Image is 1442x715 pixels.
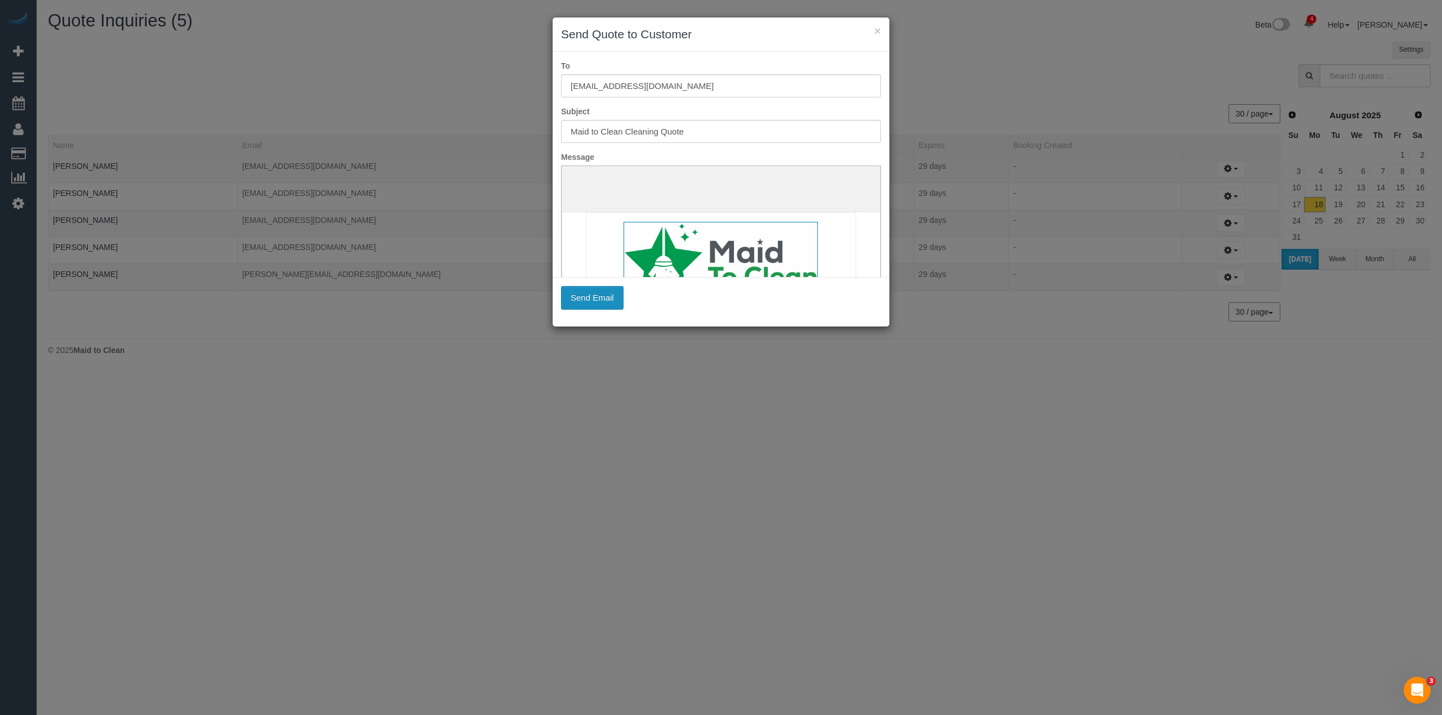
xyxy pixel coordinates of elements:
label: To [553,60,889,71]
input: Subject [561,120,881,143]
button: × [874,25,881,37]
iframe: Intercom live chat [1404,677,1431,704]
input: To [561,74,881,97]
iframe: Rich Text Editor, editor2 [562,166,880,342]
label: Message [553,151,889,163]
label: Subject [553,106,889,117]
span: 3 [1427,677,1436,686]
button: Send Email [561,286,624,310]
h3: Send Quote to Customer [561,26,881,43]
